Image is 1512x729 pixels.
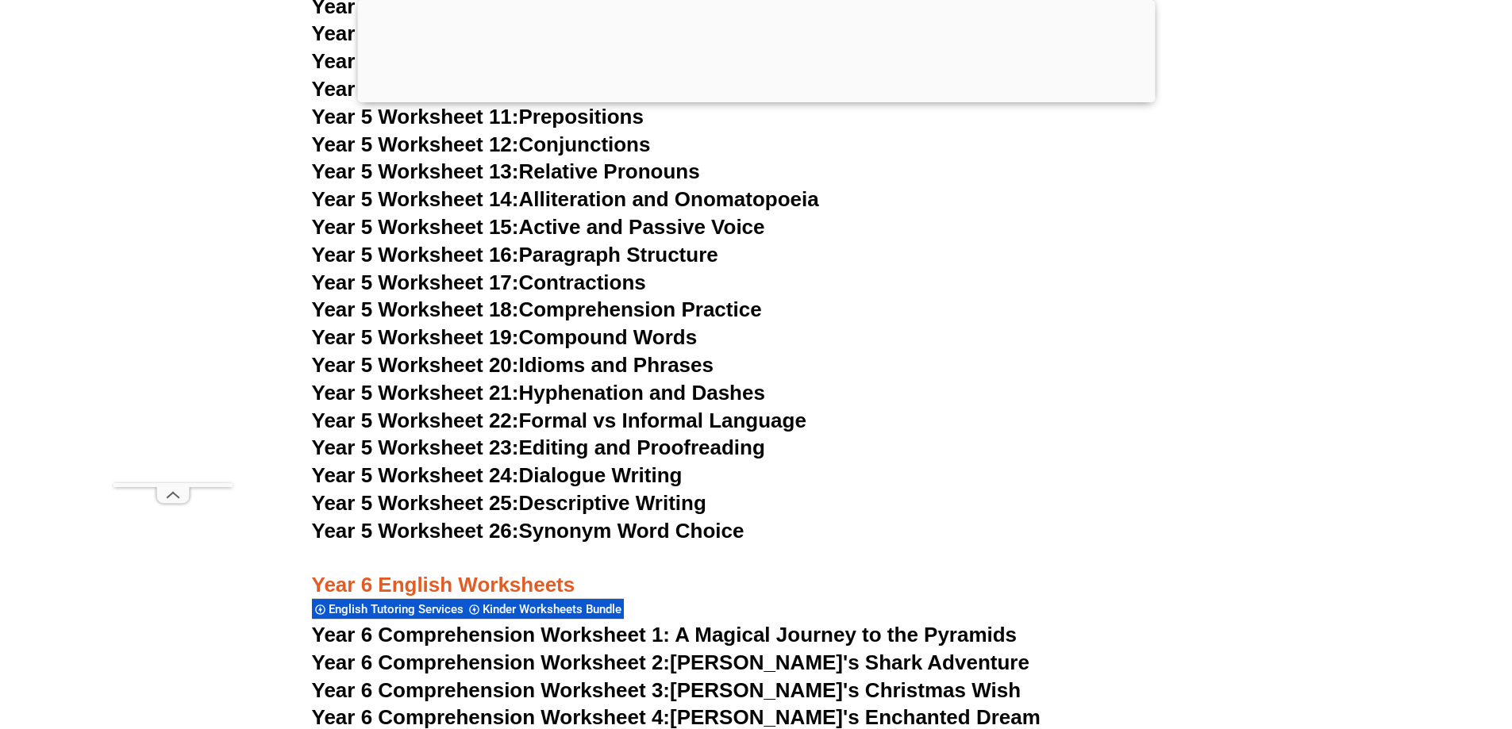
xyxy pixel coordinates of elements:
[312,132,519,156] span: Year 5 Worksheet 12:
[312,270,519,294] span: Year 5 Worksheet 17:
[312,546,1201,600] h3: Year 6 English Worksheets
[466,598,624,620] div: Kinder Worksheets Bundle
[312,215,765,239] a: Year 5 Worksheet 15:Active and Passive Voice
[312,21,760,45] a: Year 5 Worksheet 8:Synonyms and Antonyms
[312,435,765,459] a: Year 5 Worksheet 23:Editing and Proofreading
[312,409,519,432] span: Year 5 Worksheet 22:
[312,463,683,487] a: Year 5 Worksheet 24:Dialogue Writing
[312,21,508,45] span: Year 5 Worksheet 8:
[329,602,468,616] span: English Tutoring Services
[312,650,671,674] span: Year 6 Comprehension Worksheet 2:
[312,105,644,129] a: Year 5 Worksheet 11:Prepositions
[312,105,519,129] span: Year 5 Worksheet 11:
[312,325,698,349] a: Year 5 Worksheet 19:Compound Words
[312,243,519,267] span: Year 5 Worksheet 16:
[312,678,1021,702] a: Year 6 Comprehension Worksheet 3:[PERSON_NAME]'s Christmas Wish
[312,353,519,377] span: Year 5 Worksheet 20:
[312,159,700,183] a: Year 5 Worksheet 13:Relative Pronouns
[1248,550,1512,729] iframe: Chat Widget
[312,297,762,321] a: Year 5 Worksheet 18:Comprehension Practice
[312,409,806,432] a: Year 5 Worksheet 22:Formal vs Informal Language
[312,491,519,515] span: Year 5 Worksheet 25:
[312,77,758,101] a: Year 5 Worksheet 10:Subject-Verb Agreement
[312,650,1029,674] a: Year 6 Comprehension Worksheet 2:[PERSON_NAME]'s Shark Adventure
[312,381,519,405] span: Year 5 Worksheet 21:
[312,159,519,183] span: Year 5 Worksheet 13:
[312,519,744,543] a: Year 5 Worksheet 26:Synonym Word Choice
[113,36,233,483] iframe: Advertisement
[312,187,819,211] a: Year 5 Worksheet 14:Alliteration and Onomatopoeia
[312,623,1018,647] a: Year 6 Comprehension Worksheet 1: A Magical Journey to the Pyramids
[312,678,671,702] span: Year 6 Comprehension Worksheet 3:
[312,491,706,515] a: Year 5 Worksheet 25:Descriptive Writing
[312,705,1041,729] a: Year 6 Comprehension Worksheet 4:[PERSON_NAME]'s Enchanted Dream
[312,132,651,156] a: Year 5 Worksheet 12:Conjunctions
[312,243,718,267] a: Year 5 Worksheet 16:Paragraph Structure
[312,705,671,729] span: Year 6 Comprehension Worksheet 4:
[312,463,519,487] span: Year 5 Worksheet 24:
[312,270,646,294] a: Year 5 Worksheet 17:Contractions
[312,598,466,620] div: English Tutoring Services
[312,325,519,349] span: Year 5 Worksheet 19:
[312,381,765,405] a: Year 5 Worksheet 21:Hyphenation and Dashes
[312,187,519,211] span: Year 5 Worksheet 14:
[312,215,519,239] span: Year 5 Worksheet 15:
[312,49,628,73] a: Year 5 Worksheet 9:Verb Tenses
[312,353,714,377] a: Year 5 Worksheet 20:Idioms and Phrases
[312,77,519,101] span: Year 5 Worksheet 10:
[483,602,626,616] span: Kinder Worksheets Bundle
[312,297,519,321] span: Year 5 Worksheet 18:
[312,435,519,459] span: Year 5 Worksheet 23:
[312,49,508,73] span: Year 5 Worksheet 9:
[312,519,519,543] span: Year 5 Worksheet 26:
